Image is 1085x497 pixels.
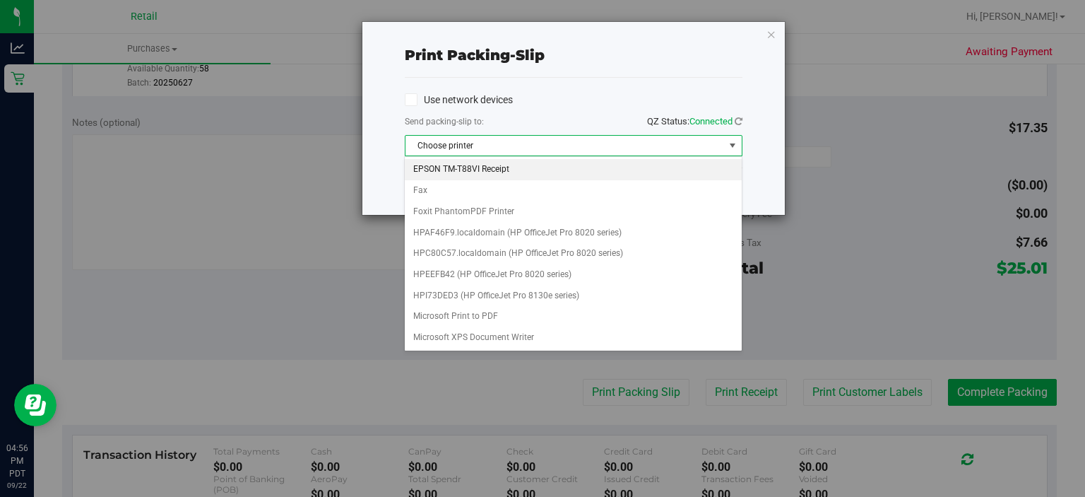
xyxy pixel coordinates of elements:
iframe: Resource center [14,384,57,426]
li: Microsoft XPS Document Writer [405,327,741,349]
li: HPEEFB42 (HP OfficeJet Pro 8020 series) [405,264,741,286]
span: select [723,136,741,156]
li: HPI73DED3 (HP OfficeJet Pro 8130e series) [405,286,741,307]
li: Fax [405,180,741,201]
li: EPSON TM-T88VI Receipt [405,159,741,180]
span: Choose printer [405,136,724,156]
li: HPC80C57.localdomain (HP OfficeJet Pro 8020 series) [405,243,741,264]
li: HPAF46F9.localdomain (HP OfficeJet Pro 8020 series) [405,223,741,244]
span: QZ Status: [647,116,742,127]
label: Use network devices [405,93,513,107]
label: Send packing-slip to: [405,115,484,128]
li: Foxit PhantomPDF Printer [405,201,741,223]
span: Connected [689,116,733,127]
span: Print packing-slip [405,47,545,64]
li: Microsoft Print to PDF [405,306,741,327]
